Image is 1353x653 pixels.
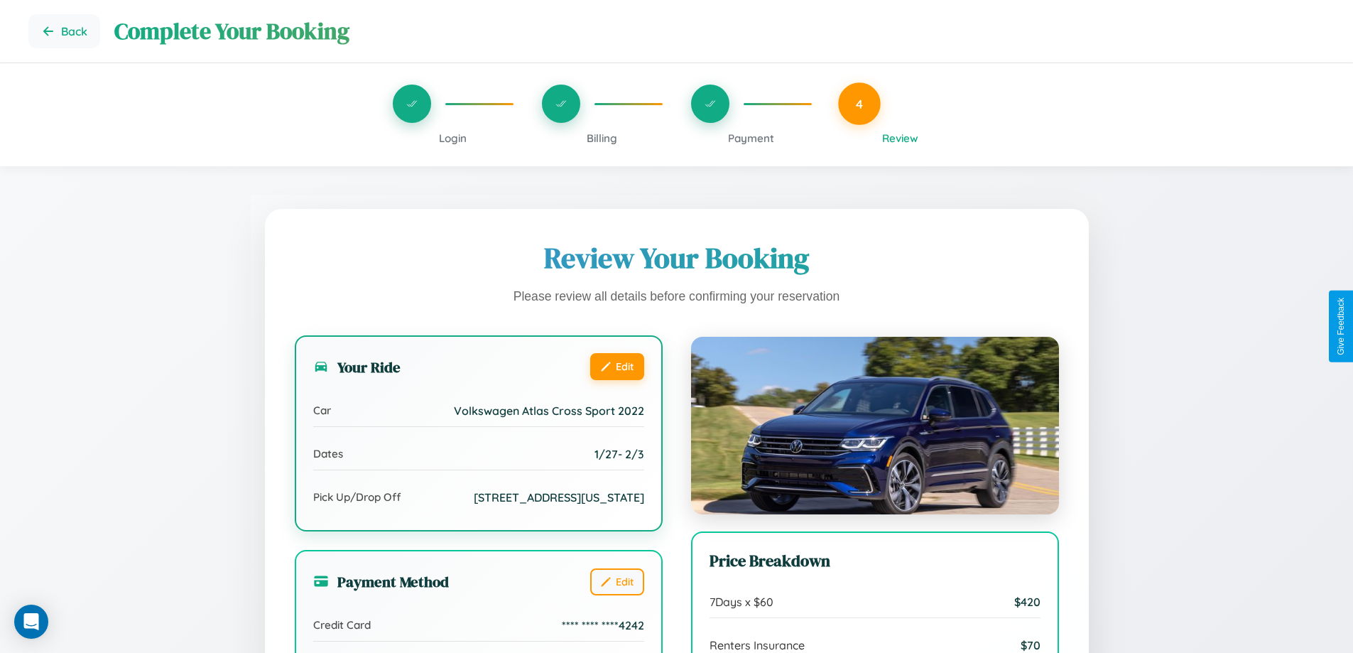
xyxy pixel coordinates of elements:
span: 7 Days x $ 60 [710,595,773,609]
div: Give Feedback [1336,298,1346,355]
span: Car [313,404,331,417]
span: Billing [587,131,617,145]
span: [STREET_ADDRESS][US_STATE] [474,490,644,504]
button: Edit [590,353,644,380]
h1: Complete Your Booking [114,16,1325,47]
h3: Price Breakdown [710,550,1040,572]
h3: Your Ride [313,357,401,377]
button: Go back [28,14,100,48]
span: $ 420 [1014,595,1040,609]
span: Volkswagen Atlas Cross Sport 2022 [454,404,644,418]
span: Review [882,131,918,145]
div: Open Intercom Messenger [14,605,48,639]
p: Please review all details before confirming your reservation [295,286,1059,308]
button: Edit [590,568,644,595]
h1: Review Your Booking [295,239,1059,277]
span: Renters Insurance [710,638,805,652]
span: $ 70 [1021,638,1040,652]
span: 4 [856,96,863,112]
h3: Payment Method [313,571,449,592]
span: Dates [313,447,343,460]
span: Login [439,131,467,145]
img: Volkswagen Atlas Cross Sport [691,337,1059,514]
span: Payment [728,131,774,145]
span: 1 / 27 - 2 / 3 [594,447,644,461]
span: Credit Card [313,618,371,632]
span: Pick Up/Drop Off [313,490,401,504]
